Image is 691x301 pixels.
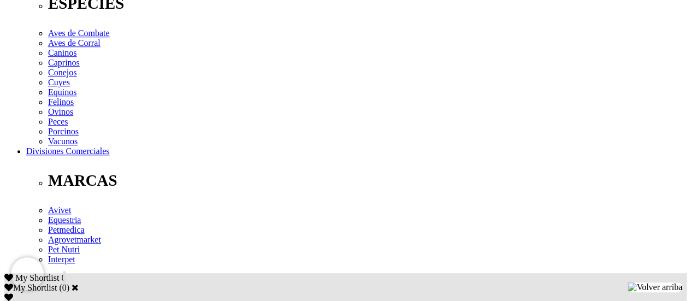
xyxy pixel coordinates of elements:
[26,146,109,156] a: Divisiones Comerciales
[48,78,70,87] a: Cuyes
[48,255,75,264] a: Interpet
[61,273,66,282] span: 0
[48,205,71,215] a: Avivet
[48,117,68,126] a: Peces
[48,87,76,97] a: Equinos
[48,215,81,225] a: Equestria
[48,235,101,244] a: Agrovetmarket
[48,127,79,136] a: Porcinos
[48,68,76,77] a: Conejos
[48,172,687,190] p: MARCAS
[4,283,57,292] label: My Shortlist
[628,282,682,292] img: Volver arriba
[48,137,78,146] a: Vacunos
[48,107,73,116] a: Ovinos
[48,245,80,254] a: Pet Nutri
[48,28,110,38] a: Aves de Combate
[48,48,76,57] a: Caninos
[62,283,67,292] label: 0
[59,283,69,292] span: ( )
[48,58,80,67] a: Caprinos
[72,283,79,292] a: Cerrar
[48,225,85,234] a: Petmedica
[11,257,44,290] iframe: Brevo live chat
[48,97,74,107] a: Felinos
[48,38,101,48] a: Aves de Corral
